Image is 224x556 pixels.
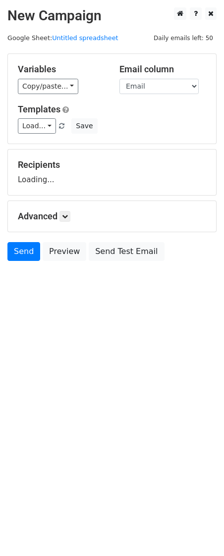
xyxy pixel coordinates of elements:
a: Send Test Email [89,242,164,261]
a: Daily emails left: 50 [150,34,217,42]
a: Preview [43,242,86,261]
h5: Variables [18,64,105,75]
h5: Advanced [18,211,206,222]
h2: New Campaign [7,7,217,24]
small: Google Sheet: [7,34,118,42]
div: Loading... [18,159,206,185]
button: Save [71,118,97,134]
h5: Recipients [18,159,206,170]
a: Send [7,242,40,261]
a: Copy/paste... [18,79,78,94]
a: Load... [18,118,56,134]
h5: Email column [119,64,206,75]
a: Untitled spreadsheet [52,34,118,42]
a: Templates [18,104,60,114]
span: Daily emails left: 50 [150,33,217,44]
